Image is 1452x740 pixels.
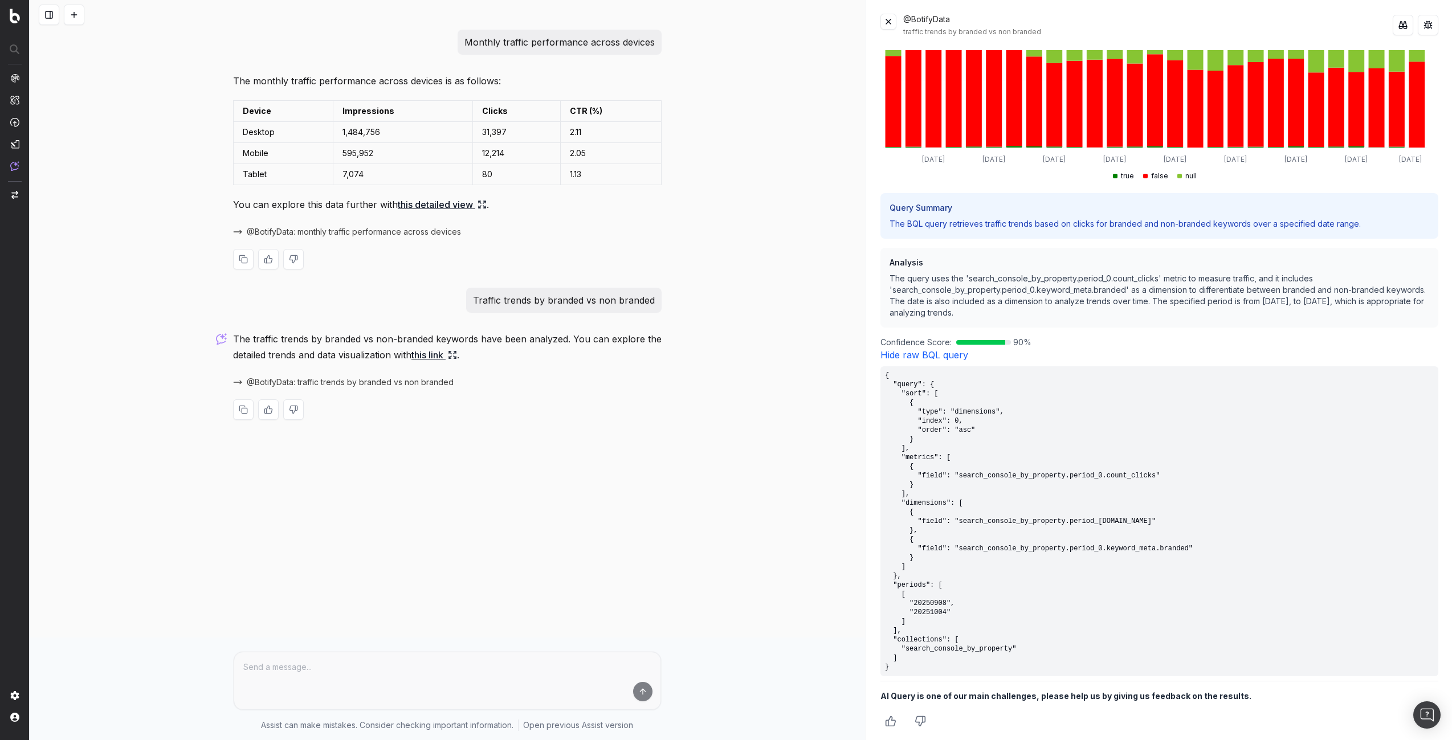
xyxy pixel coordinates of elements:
[247,226,461,238] span: @BotifyData: monthly traffic performance across devices
[233,377,467,388] button: @BotifyData: traffic trends by branded vs non branded
[890,257,1429,268] h3: Analysis
[1345,155,1368,163] tspan: [DATE]
[1164,155,1186,163] tspan: [DATE]
[464,34,655,50] p: Monthly traffic performance across devices
[398,197,487,212] a: this detailed view
[10,117,19,127] img: Activation
[233,73,662,89] p: The monthly traffic performance across devices is as follows:
[233,331,662,363] p: The traffic trends by branded vs non-branded keywords have been analyzed. You can explore the det...
[910,711,931,731] button: Thumbs down
[880,711,901,731] button: Thumbs up
[922,155,945,163] tspan: [DATE]
[880,337,952,348] span: Confidence Score:
[10,161,19,171] img: Assist
[472,122,560,143] td: 31,397
[333,143,472,164] td: 595,952
[880,366,1438,676] pre: { "query": { "sort": [ { "type": "dimensions", "index": 0, "order": "asc" } ], "metrics": [ { "fi...
[560,164,661,185] td: 1.13
[233,143,333,164] td: Mobile
[560,101,661,122] td: CTR (%)
[1185,171,1197,181] span: null
[1013,337,1031,348] span: 90 %
[10,73,19,83] img: Analytics
[1224,155,1247,163] tspan: [DATE]
[472,143,560,164] td: 12,214
[472,101,560,122] td: Clicks
[411,347,457,363] a: this link
[1413,701,1441,729] div: Open Intercom Messenger
[560,122,661,143] td: 2.11
[1399,155,1422,163] tspan: [DATE]
[233,197,662,212] p: You can explore this data further with .
[10,95,19,105] img: Intelligence
[1043,155,1066,163] tspan: [DATE]
[982,155,1005,163] tspan: [DATE]
[890,218,1429,230] p: The BQL query retrieves traffic trends based on clicks for branded and non-branded keywords over ...
[261,719,513,731] p: Assist can make mistakes. Consider checking important information.
[10,713,19,722] img: My account
[333,122,472,143] td: 1,484,756
[880,691,1251,701] b: AI Query is one of our main challenges, please help us by giving us feedback on the results.
[10,9,20,23] img: Botify logo
[472,164,560,185] td: 80
[560,143,661,164] td: 2.05
[247,377,454,388] span: @BotifyData: traffic trends by branded vs non branded
[1284,155,1307,163] tspan: [DATE]
[233,226,475,238] button: @BotifyData: monthly traffic performance across devices
[903,14,1393,36] div: @BotifyData
[333,164,472,185] td: 7,074
[880,349,968,361] a: Hide raw BQL query
[473,292,655,308] p: Traffic trends by branded vs non branded
[333,101,472,122] td: Impressions
[1103,155,1126,163] tspan: [DATE]
[233,122,333,143] td: Desktop
[10,691,19,700] img: Setting
[11,191,18,199] img: Switch project
[233,101,333,122] td: Device
[233,164,333,185] td: Tablet
[1121,171,1134,181] span: true
[216,333,227,345] img: Botify assist logo
[523,719,633,731] a: Open previous Assist version
[1151,171,1168,181] span: false
[903,27,1393,36] div: traffic trends by branded vs non branded
[890,273,1429,318] p: The query uses the 'search_console_by_property.period_0.count_clicks' metric to measure traffic, ...
[890,202,1429,214] h3: Query Summary
[10,140,19,149] img: Studio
